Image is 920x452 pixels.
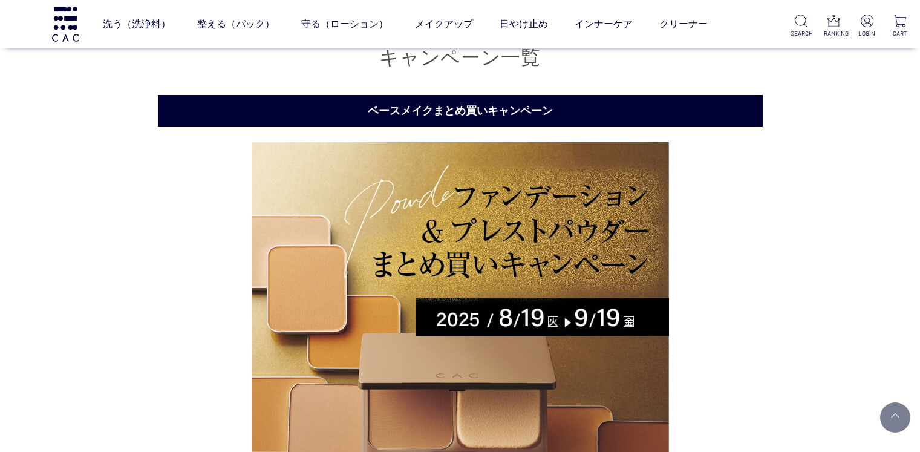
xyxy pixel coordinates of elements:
[197,7,275,41] a: 整える（パック）
[103,7,171,41] a: 洗う（洗浄料）
[50,7,80,41] img: logo
[659,7,708,41] a: クリーナー
[791,15,812,38] a: SEARCH
[301,7,388,41] a: 守る（ローション）
[824,29,845,38] p: RANKING
[824,15,845,38] a: RANKING
[500,7,548,41] a: 日やけ止め
[856,29,878,38] p: LOGIN
[889,29,910,38] p: CART
[158,95,763,127] h2: ベースメイクまとめ買いキャンペーン
[791,29,812,38] p: SEARCH
[889,15,910,38] a: CART
[856,15,878,38] a: LOGIN
[575,7,633,41] a: インナーケア
[415,7,473,41] a: メイクアップ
